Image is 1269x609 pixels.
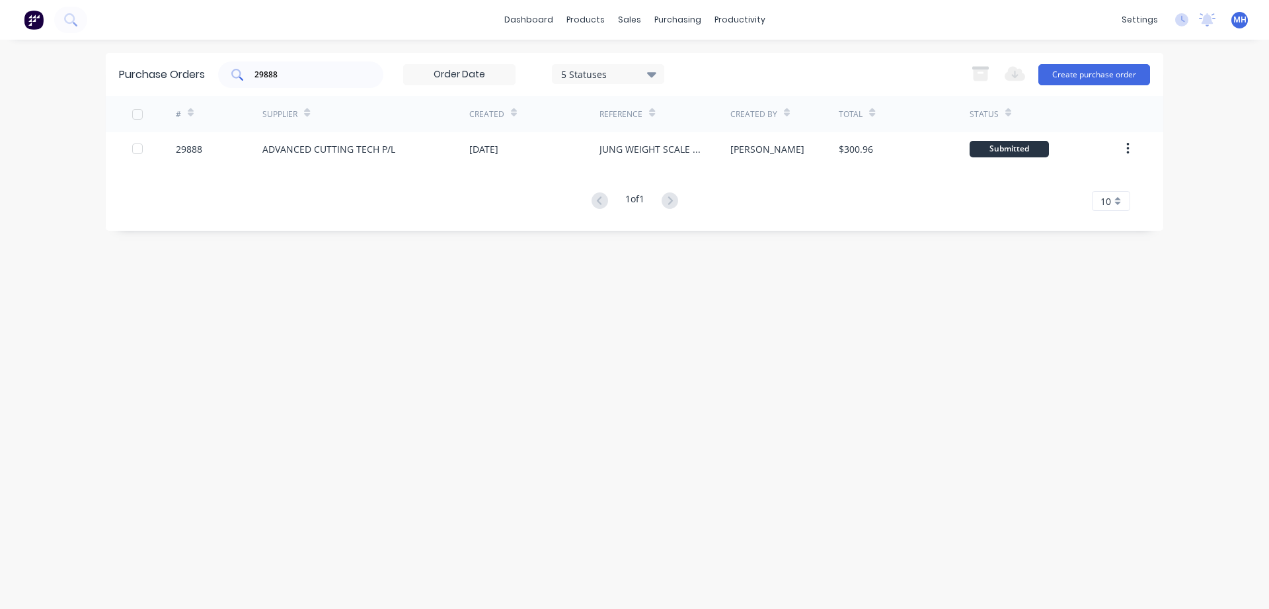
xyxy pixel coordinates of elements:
[176,142,202,156] div: 29888
[119,67,205,83] div: Purchase Orders
[253,68,363,81] input: Search purchase orders...
[611,10,648,30] div: sales
[730,108,777,120] div: Created By
[839,108,863,120] div: Total
[404,65,515,85] input: Order Date
[176,108,181,120] div: #
[469,108,504,120] div: Created
[599,142,703,156] div: JUNG WEIGHT SCALE BRACKET
[1038,64,1150,85] button: Create purchase order
[599,108,642,120] div: Reference
[1100,194,1111,208] span: 10
[730,142,804,156] div: [PERSON_NAME]
[262,142,395,156] div: ADVANCED CUTTING TECH P/L
[970,141,1049,157] div: Submitted
[498,10,560,30] a: dashboard
[24,10,44,30] img: Factory
[970,108,999,120] div: Status
[708,10,772,30] div: productivity
[262,108,297,120] div: Supplier
[469,142,498,156] div: [DATE]
[561,67,656,81] div: 5 Statuses
[560,10,611,30] div: products
[1115,10,1165,30] div: settings
[1233,14,1247,26] span: MH
[839,142,873,156] div: $300.96
[625,192,644,211] div: 1 of 1
[648,10,708,30] div: purchasing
